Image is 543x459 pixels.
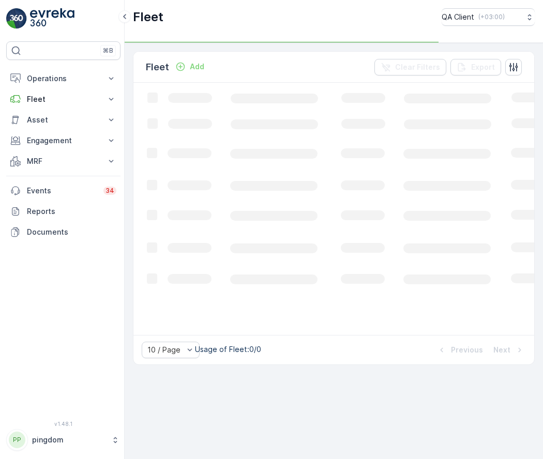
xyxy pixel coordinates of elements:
[478,13,505,21] p: ( +03:00 )
[6,8,27,29] img: logo
[27,227,116,237] p: Documents
[6,421,120,427] span: v 1.48.1
[103,47,113,55] p: ⌘B
[6,180,120,201] a: Events34
[6,110,120,130] button: Asset
[133,9,163,25] p: Fleet
[6,151,120,172] button: MRF
[27,135,100,146] p: Engagement
[27,186,97,196] p: Events
[395,62,440,72] p: Clear Filters
[471,62,495,72] p: Export
[442,12,474,22] p: QA Client
[30,8,74,29] img: logo_light-DOdMpM7g.png
[493,345,510,355] p: Next
[27,156,100,166] p: MRF
[442,8,535,26] button: QA Client(+03:00)
[32,435,106,445] p: pingdom
[27,115,100,125] p: Asset
[6,89,120,110] button: Fleet
[190,62,204,72] p: Add
[27,94,100,104] p: Fleet
[105,187,114,195] p: 34
[435,344,484,356] button: Previous
[374,59,446,75] button: Clear Filters
[451,345,483,355] p: Previous
[27,73,100,84] p: Operations
[450,59,501,75] button: Export
[6,130,120,151] button: Engagement
[195,344,261,355] p: Usage of Fleet : 0/0
[6,68,120,89] button: Operations
[9,432,25,448] div: PP
[6,201,120,222] a: Reports
[6,429,120,451] button: PPpingdom
[492,344,526,356] button: Next
[6,222,120,242] a: Documents
[146,60,169,74] p: Fleet
[27,206,116,217] p: Reports
[171,60,208,73] button: Add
